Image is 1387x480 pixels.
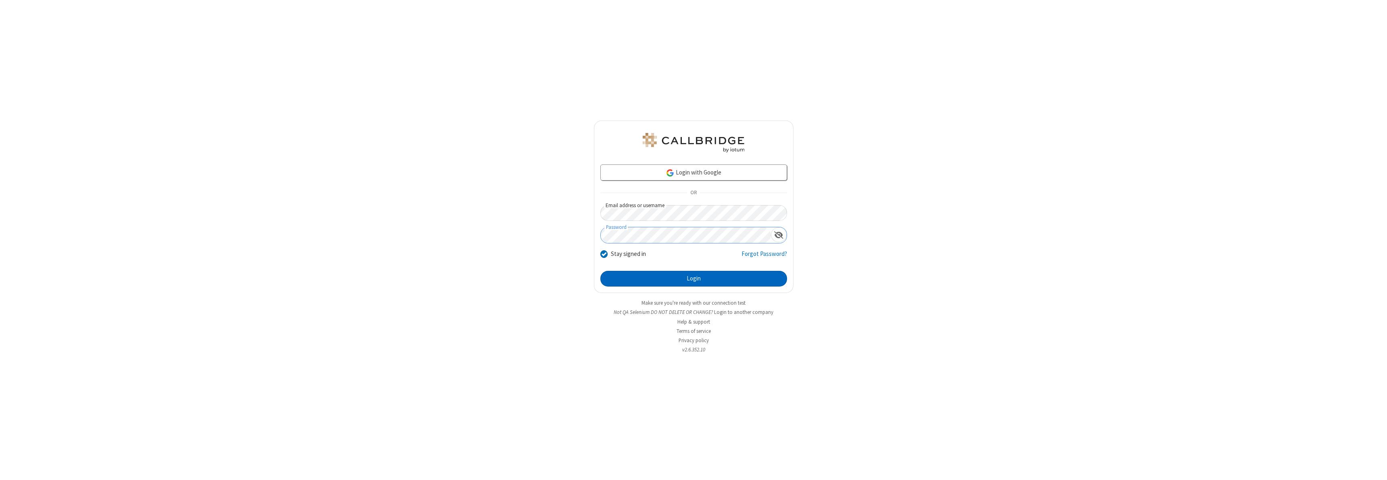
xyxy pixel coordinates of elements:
[687,187,700,199] span: OR
[600,271,787,287] button: Login
[677,318,710,325] a: Help & support
[600,205,787,221] input: Email address or username
[641,133,746,152] img: QA Selenium DO NOT DELETE OR CHANGE
[677,328,711,335] a: Terms of service
[771,227,787,242] div: Show password
[641,299,746,306] a: Make sure you're ready with our connection test
[594,346,793,353] li: v2.6.352.10
[714,308,773,316] button: Login to another company
[601,227,771,243] input: Password
[600,164,787,181] a: Login with Google
[666,168,675,177] img: google-icon.png
[594,308,793,316] li: Not QA Selenium DO NOT DELETE OR CHANGE?
[741,249,787,265] a: Forgot Password?
[611,249,646,259] label: Stay signed in
[1367,459,1381,474] iframe: Chat
[679,337,709,344] a: Privacy policy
